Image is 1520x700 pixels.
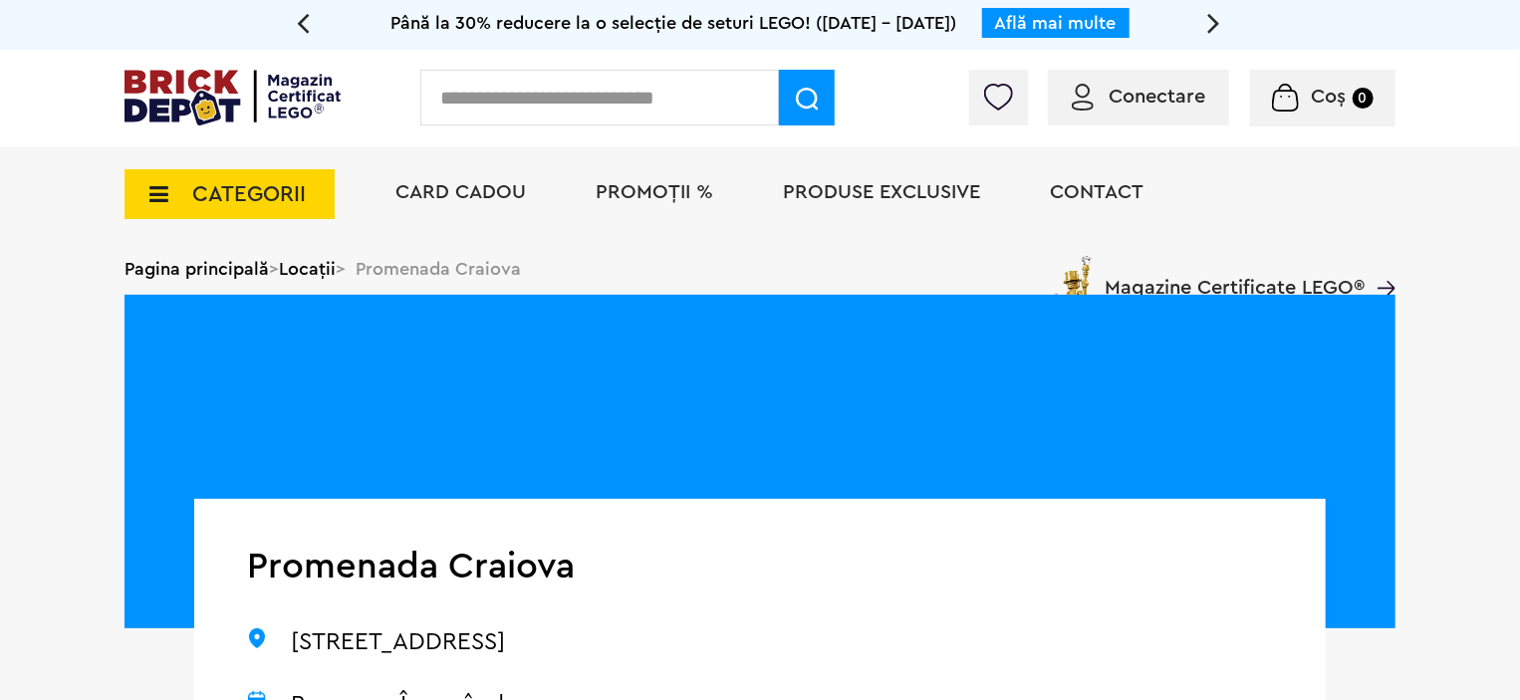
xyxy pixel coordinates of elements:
[1105,252,1365,298] span: Magazine Certificate LEGO®
[596,182,713,202] a: PROMOȚII %
[247,549,707,584] h1: Promenada Craiova
[1050,182,1143,202] a: Contact
[1365,252,1395,272] a: Magazine Certificate LEGO®
[247,628,707,656] p: [STREET_ADDRESS]
[1109,87,1205,107] span: Conectare
[783,182,980,202] a: Produse exclusive
[395,182,526,202] a: Card Cadou
[192,183,306,205] span: CATEGORII
[1312,87,1347,107] span: Coș
[391,14,957,32] span: Până la 30% reducere la o selecție de seturi LEGO! ([DATE] - [DATE])
[1072,87,1205,107] a: Conectare
[995,14,1117,32] a: Află mai multe
[1353,88,1374,109] small: 0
